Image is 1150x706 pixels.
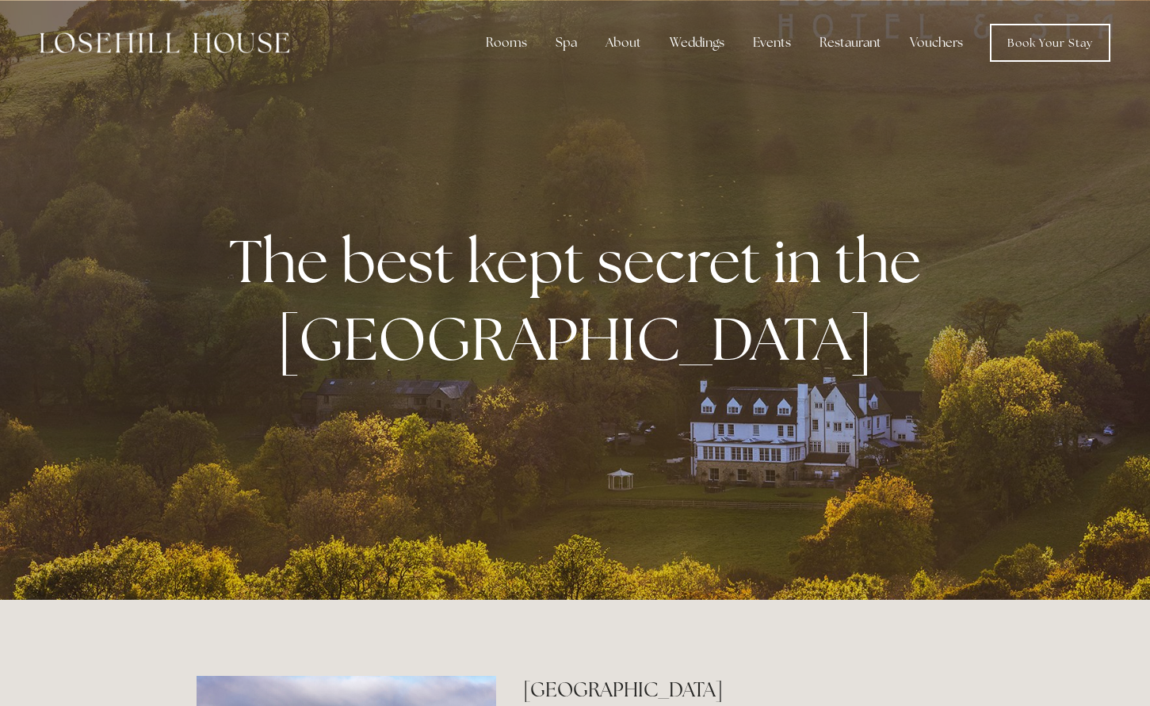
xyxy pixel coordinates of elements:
div: Weddings [657,27,737,59]
strong: The best kept secret in the [GEOGRAPHIC_DATA] [229,222,934,377]
h2: [GEOGRAPHIC_DATA] [523,676,953,704]
div: Events [740,27,804,59]
div: Rooms [473,27,540,59]
div: About [593,27,654,59]
img: Losehill House [40,32,289,53]
div: Restaurant [807,27,894,59]
a: Book Your Stay [990,24,1110,62]
div: Spa [543,27,590,59]
a: Vouchers [897,27,976,59]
